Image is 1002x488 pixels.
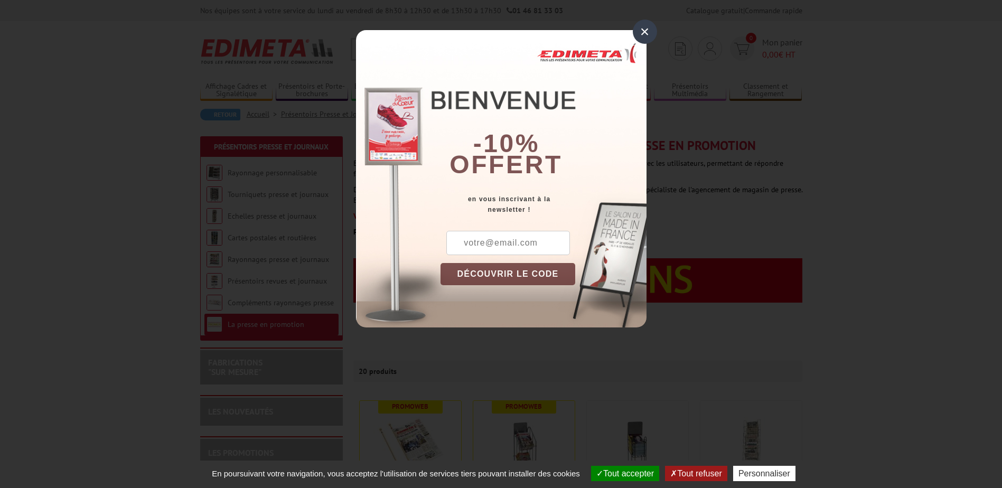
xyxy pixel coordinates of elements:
[450,151,563,179] font: offert
[591,466,659,481] button: Tout accepter
[207,469,585,478] span: En poursuivant votre navigation, vous acceptez l'utilisation de services tiers pouvant installer ...
[733,466,795,481] button: Personnaliser (fenêtre modale)
[633,20,657,44] div: ×
[441,194,647,215] div: en vous inscrivant à la newsletter !
[473,129,540,157] b: -10%
[446,231,570,255] input: votre@email.com
[441,263,576,285] button: DÉCOUVRIR LE CODE
[665,466,727,481] button: Tout refuser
